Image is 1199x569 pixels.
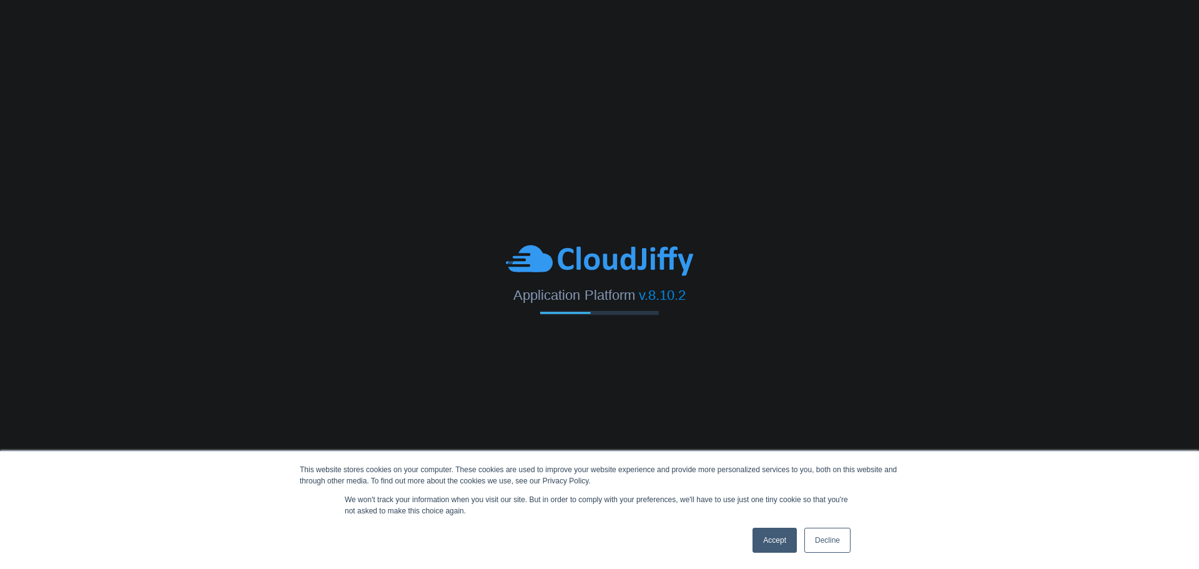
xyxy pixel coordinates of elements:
[345,494,854,517] p: We won't track your information when you visit our site. But in order to comply with your prefere...
[804,528,851,553] a: Decline
[513,287,634,302] span: Application Platform
[639,287,686,302] span: v.8.10.2
[300,464,899,487] div: This website stores cookies on your computer. These cookies are used to improve your website expe...
[752,528,797,553] a: Accept
[506,243,693,277] img: CloudJiffy-Blue.svg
